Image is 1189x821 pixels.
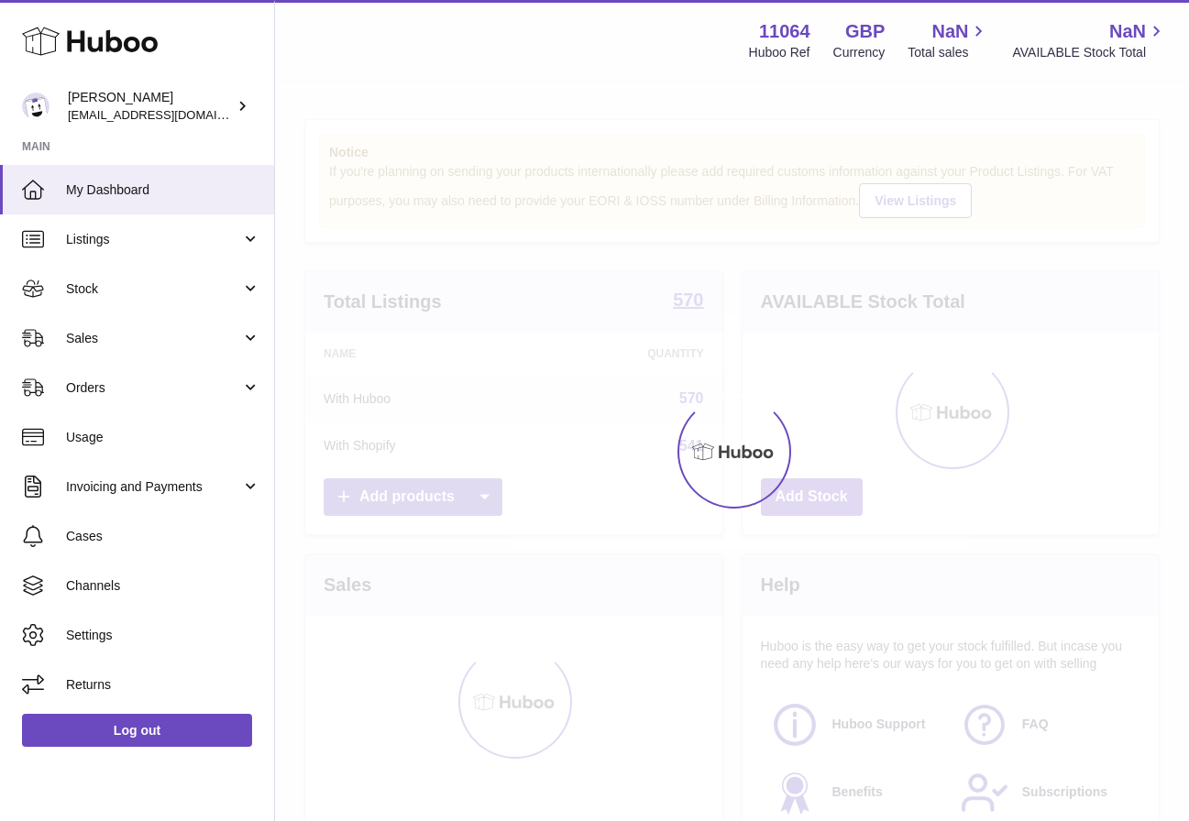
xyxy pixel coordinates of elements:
a: NaN AVAILABLE Stock Total [1012,19,1167,61]
span: Listings [66,231,241,248]
a: Log out [22,714,252,747]
span: [EMAIL_ADDRESS][DOMAIN_NAME] [68,107,270,122]
span: Channels [66,577,260,595]
span: Stock [66,280,241,298]
span: AVAILABLE Stock Total [1012,44,1167,61]
a: NaN Total sales [908,19,989,61]
div: Huboo Ref [749,44,810,61]
strong: 11064 [759,19,810,44]
span: My Dashboard [66,181,260,199]
span: Total sales [908,44,989,61]
span: NaN [931,19,968,44]
span: NaN [1109,19,1146,44]
span: Sales [66,330,241,347]
span: Invoicing and Payments [66,478,241,496]
img: imichellrs@gmail.com [22,93,50,120]
span: Orders [66,379,241,397]
div: Currency [833,44,886,61]
span: Settings [66,627,260,644]
div: [PERSON_NAME] [68,89,233,124]
span: Returns [66,676,260,694]
span: Cases [66,528,260,545]
span: Usage [66,429,260,446]
strong: GBP [845,19,885,44]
